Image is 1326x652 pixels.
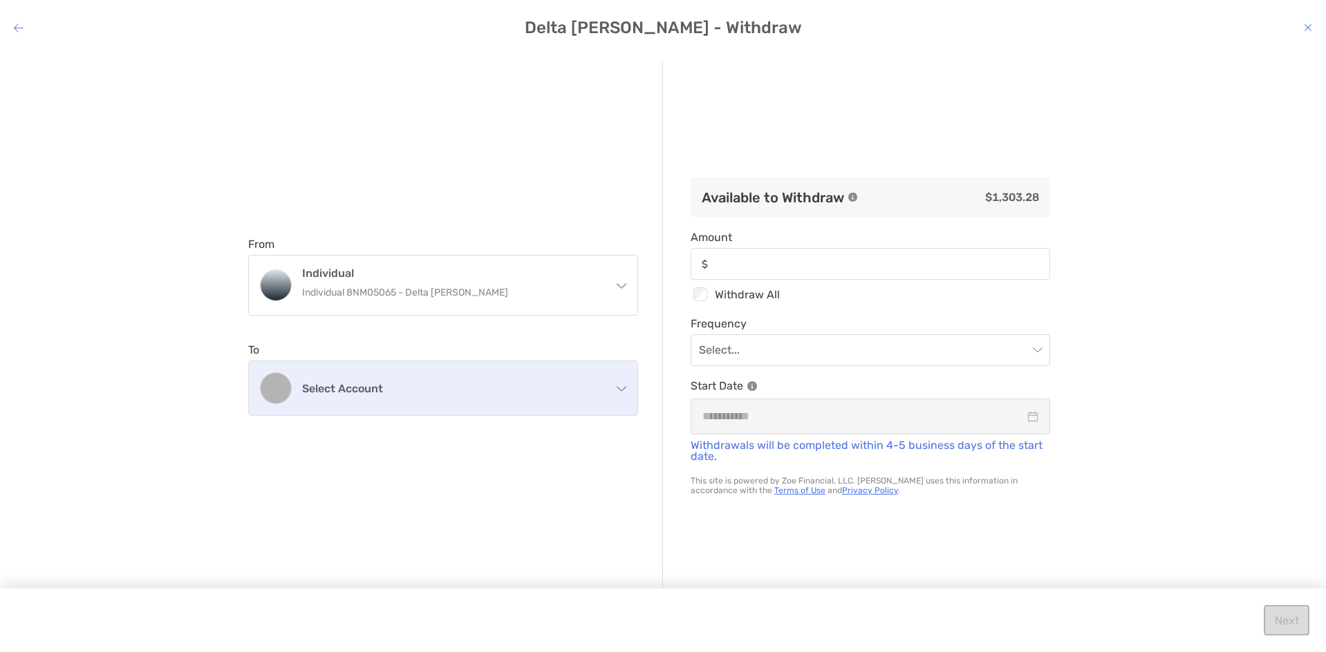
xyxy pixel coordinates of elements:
h3: Available to Withdraw [702,189,844,206]
div: Withdraw All [691,285,1050,303]
p: Start Date [691,377,1050,394]
h4: Select account [302,382,601,395]
label: From [248,238,274,251]
img: Information Icon [747,381,757,391]
p: Withdrawals will be completed within 4-5 business days of the start date. [691,440,1050,462]
p: This site is powered by Zoe Financial, LLC. [PERSON_NAME] uses this information in accordance wit... [691,476,1050,495]
p: $1,303.28 [869,189,1039,206]
h4: Individual [302,267,601,280]
a: Privacy Policy [842,486,898,495]
a: Terms of Use [774,486,825,495]
input: Amountinput icon [713,258,1049,270]
img: Individual [261,270,291,300]
span: Amount [691,231,1050,244]
img: input icon [702,259,708,269]
label: To [248,343,259,356]
p: Individual 8NM05065 - Delta [PERSON_NAME] [302,284,601,301]
span: Frequency [691,317,1050,330]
